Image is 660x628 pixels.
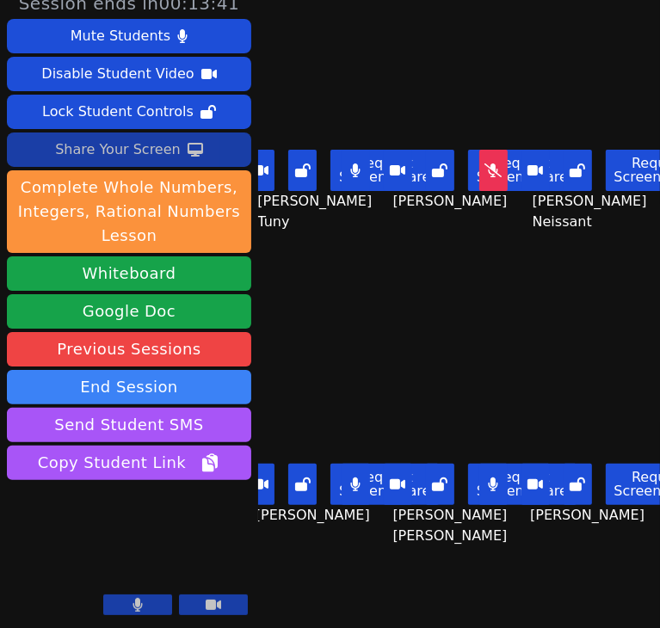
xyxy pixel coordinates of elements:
[530,505,649,526] span: [PERSON_NAME]
[7,332,251,366] a: Previous Sessions
[7,19,251,53] button: Mute Students
[7,95,251,129] button: Lock Student Controls
[330,150,439,191] button: Request Screen Share
[42,98,194,126] div: Lock Student Controls
[393,505,512,546] span: [PERSON_NAME] [PERSON_NAME]
[7,408,251,442] button: Send Student SMS
[7,370,251,404] button: End Session
[41,60,194,88] div: Disable Student Video
[71,22,170,50] div: Mute Students
[7,170,251,253] button: Complete Whole Numbers, Integers, Rational Numbers Lesson
[393,191,512,212] span: [PERSON_NAME]
[7,446,251,480] button: Copy Student Link
[38,451,220,475] span: Copy Student Link
[533,191,647,232] span: [PERSON_NAME] Neissant
[55,136,181,163] div: Share Your Screen
[256,505,374,526] span: [PERSON_NAME]
[330,464,439,505] button: Request Screen Share
[468,150,577,191] button: Request Screen Share
[7,294,251,329] a: Google Doc
[7,132,251,167] button: Share Your Screen
[257,191,372,232] span: [PERSON_NAME] Tuny
[7,57,251,91] button: Disable Student Video
[468,464,577,505] button: Request Screen Share
[7,256,251,291] button: Whiteboard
